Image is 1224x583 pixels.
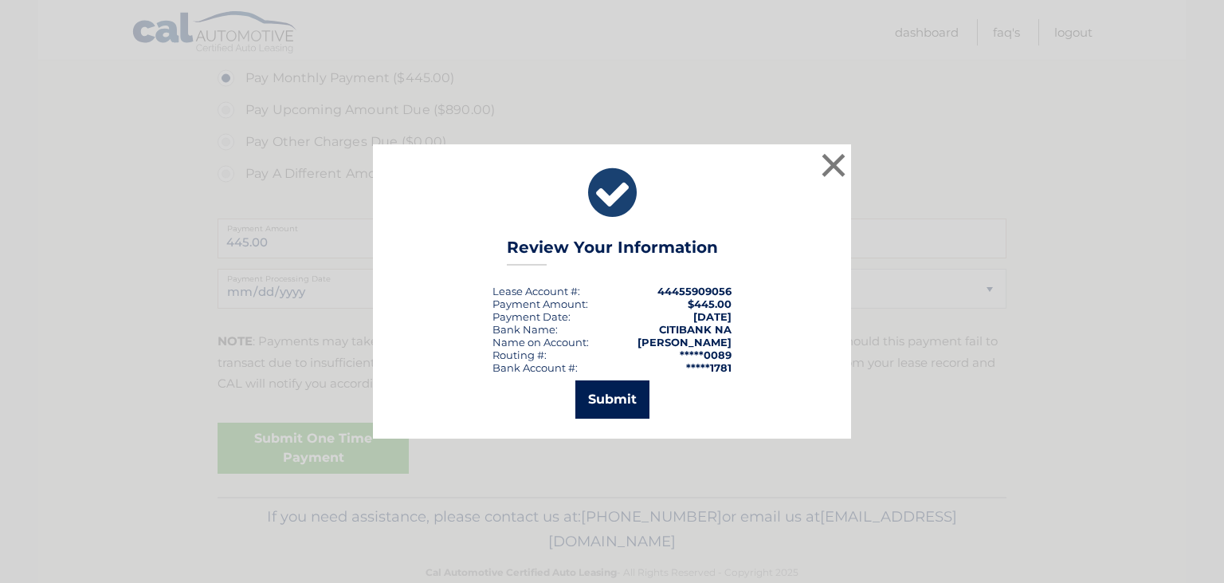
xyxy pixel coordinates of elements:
[492,310,571,323] div: :
[492,310,568,323] span: Payment Date
[492,361,578,374] div: Bank Account #:
[659,323,732,336] strong: CITIBANK NA
[818,149,849,181] button: ×
[688,297,732,310] span: $445.00
[492,297,588,310] div: Payment Amount:
[492,323,558,336] div: Bank Name:
[492,336,589,349] div: Name on Account:
[575,380,649,419] button: Submit
[637,336,732,349] strong: [PERSON_NAME]
[492,285,580,297] div: Lease Account #:
[492,349,547,361] div: Routing #:
[657,285,732,297] strong: 44455909056
[693,310,732,323] span: [DATE]
[507,238,718,266] h3: Review Your Information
